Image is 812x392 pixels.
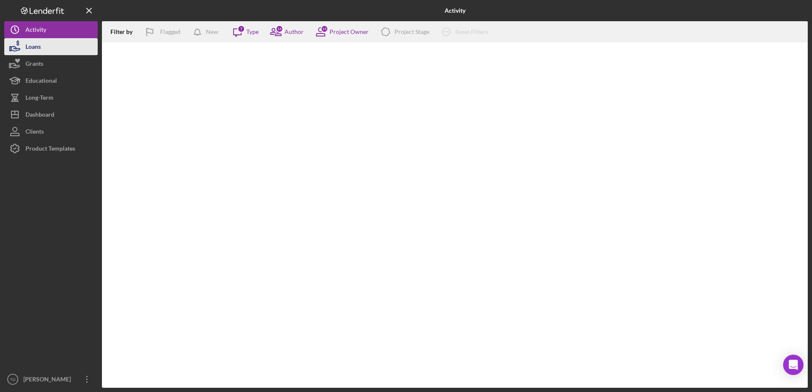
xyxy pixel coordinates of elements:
[160,23,180,40] div: Flagged
[25,38,41,57] div: Loans
[4,72,98,89] button: Educational
[285,28,304,35] div: Author
[10,377,16,382] text: TD
[25,55,43,74] div: Grants
[4,89,98,106] button: Long-Term
[445,7,465,14] b: Activity
[25,89,54,108] div: Long-Term
[189,23,227,40] button: New
[110,28,139,35] div: Filter by
[246,28,259,35] div: Type
[25,21,46,40] div: Activity
[4,38,98,55] button: Loans
[783,355,804,375] div: Open Intercom Messenger
[4,123,98,140] button: Clients
[25,72,57,91] div: Educational
[21,371,76,390] div: [PERSON_NAME]
[25,106,54,125] div: Dashboard
[4,140,98,157] button: Product Templates
[330,28,369,35] div: Project Owner
[455,23,488,40] div: Reset Filters
[25,140,75,159] div: Product Templates
[395,28,429,35] div: Project Stage
[4,21,98,38] button: Activity
[4,55,98,72] button: Grants
[321,25,328,33] div: 14
[436,23,496,40] button: Reset Filters
[139,23,189,40] button: Flagged
[206,23,218,40] div: New
[4,371,98,388] button: TD[PERSON_NAME]
[276,25,283,33] div: 14
[237,25,245,33] div: 7
[4,106,98,123] button: Dashboard
[25,123,44,142] div: Clients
